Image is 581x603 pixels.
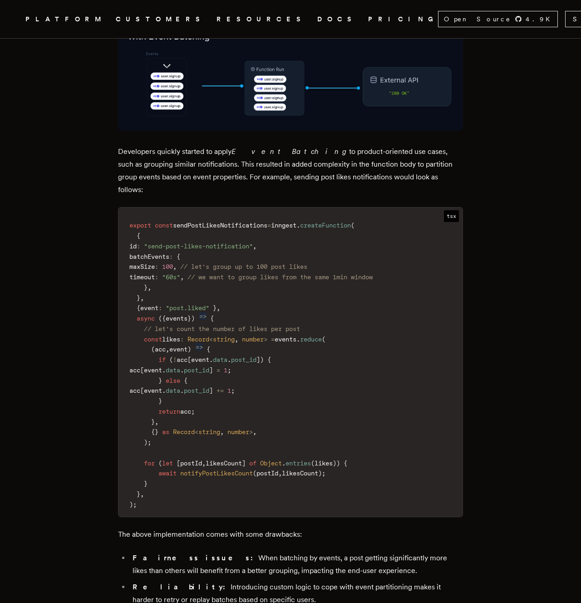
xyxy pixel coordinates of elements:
span: , [235,336,238,343]
span: events [166,315,187,322]
span: } [144,284,148,291]
span: event [144,366,162,374]
span: , [202,460,206,467]
span: , [148,284,151,291]
span: > [264,336,267,343]
span: ( [351,222,355,229]
span: createFunction [300,222,351,229]
span: => [196,343,203,351]
em: Event Batching [231,147,349,156]
span: acc [129,387,140,394]
span: . [180,387,184,394]
span: postId [256,470,278,477]
span: . [162,387,166,394]
span: acc [129,366,140,374]
span: : [155,263,158,270]
span: event [169,346,187,353]
span: ( [158,315,162,322]
span: // we want to group likes from the same 1min window [187,273,373,281]
span: post_id [184,387,209,394]
span: batchEvents [129,253,169,260]
span: += [217,387,224,394]
span: } [155,428,158,435]
span: . [180,366,184,374]
span: Record [173,428,195,435]
span: ) [191,315,195,322]
span: = [217,366,220,374]
span: data [213,356,227,363]
span: [ [140,366,144,374]
span: reduce [300,336,322,343]
span: { [184,377,187,384]
span: "60s" [162,273,180,281]
span: event [144,387,162,394]
span: , [155,418,158,425]
span: ] [256,356,260,363]
span: = [267,222,271,229]
span: . [282,460,286,467]
span: acc [155,346,166,353]
span: notifyPostLikesCount [180,470,253,477]
span: likes [162,336,180,343]
span: , [278,470,282,477]
span: maxSize [129,263,155,270]
span: { [137,232,140,239]
span: { [137,304,140,311]
span: } [158,377,162,384]
span: number [242,336,264,343]
span: event [140,304,158,311]
span: const [155,222,173,229]
li: When batching by events, a post getting significantly more likes than others will benefit from a ... [130,552,463,577]
span: } [144,480,148,487]
span: ] [209,366,213,374]
span: < [209,336,213,343]
span: "post.liked" [166,304,209,311]
span: } [187,315,191,322]
strong: Fairness issues: [133,554,258,562]
span: const [144,336,162,343]
span: 1 [227,387,231,394]
span: likes [315,460,333,467]
span: ] [242,460,246,467]
span: ) [333,460,336,467]
span: ; [133,501,137,508]
span: } [213,304,217,311]
span: : [169,253,173,260]
span: inngest [271,222,296,229]
span: , [180,273,184,281]
span: [ [177,460,180,467]
span: await [158,470,177,477]
span: sendPostLikesNotifications [173,222,267,229]
span: as [162,428,169,435]
span: ) [318,470,322,477]
span: data [166,387,180,394]
span: ) [144,439,148,446]
span: , [166,346,169,353]
span: likesCount [206,460,242,467]
span: , [173,263,177,270]
span: ) [260,356,264,363]
span: ) [129,501,133,508]
span: . [296,222,300,229]
span: { [344,460,347,467]
span: ( [253,470,256,477]
span: ( [151,346,155,353]
span: acc [180,408,191,415]
span: timeout [129,273,155,281]
span: ; [227,366,231,374]
a: DOCS [317,14,357,25]
span: likesCount [282,470,318,477]
span: : [180,336,184,343]
span: events [275,336,296,343]
span: { [207,346,210,353]
span: ) [336,460,340,467]
span: ; [191,408,195,415]
p: Developers quickly started to apply to product-oriented use cases, such as grouping similar notif... [118,145,463,196]
span: < [195,428,198,435]
span: ( [322,336,325,343]
span: => [199,312,207,320]
span: . [162,366,166,374]
span: [ [140,387,144,394]
span: Record [187,336,209,343]
span: async [137,315,155,322]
